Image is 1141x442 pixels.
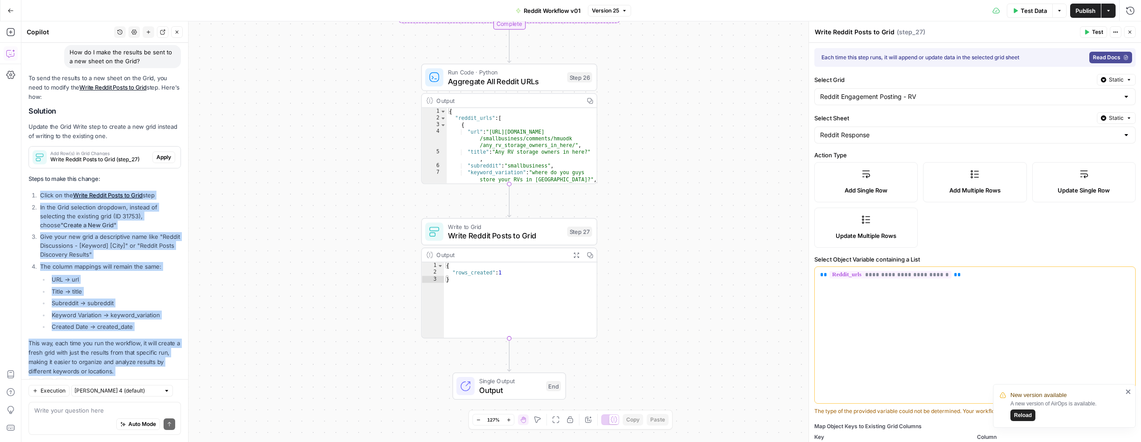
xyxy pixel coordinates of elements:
div: Complete [421,17,597,30]
div: How do I make the results be sent to a new sheet on the Grid? [64,45,181,68]
div: 8 [422,183,447,189]
div: Complete [493,17,525,30]
span: Version 25 [592,7,619,15]
span: Run Code · Python [448,68,562,77]
li: In the Grid selection dropdown, instead of selecting the existing grid (ID 31753), choose [38,203,181,229]
div: 3 [422,122,447,128]
span: Toggle code folding, rows 3 through 9 [440,122,446,128]
h2: Solution [29,107,181,115]
button: Version 25 [588,5,631,16]
li: Click on the step [38,191,181,200]
div: 2 [422,115,447,122]
label: Select Sheet [814,114,1093,123]
span: Paste [650,416,665,424]
span: Output [479,385,542,396]
li: Created Date → created_date [49,322,181,331]
li: Keyword Variation → keyword_variation [49,311,181,319]
span: Test [1092,28,1103,36]
span: Reload [1014,411,1032,419]
input: Reddit Engagement Posting - RV [820,92,1119,101]
button: close [1125,388,1132,395]
g: Edge from step_22-iteration-end to step_26 [508,30,511,63]
span: Update Multiple Rows [836,231,896,240]
button: Static [1097,74,1136,86]
li: Title → title [49,287,181,296]
span: Auto Mode [128,420,156,428]
div: 3 [422,276,444,282]
div: Run Code · PythonAggregate All Reddit URLsStep 26Output{ "reddit_urls":[ { "url":"[URL][DOMAIN_NA... [421,64,597,184]
p: To send the results to a new sheet on the Grid, you need to modify the step. Here's how: [29,74,181,102]
div: Output [436,96,579,105]
span: New version available [1010,391,1067,400]
div: Write to GridWrite Reddit Posts to GridStep 27Output{ "rows_created":1} [421,218,597,338]
span: Static [1109,76,1124,84]
span: Test Data [1021,6,1047,15]
span: Copy [626,416,640,424]
div: End [546,381,561,391]
span: Aggregate All Reddit URLs [448,76,562,87]
span: Key [814,433,973,441]
button: Execution [29,385,70,397]
div: Single OutputOutputEnd [421,372,597,400]
span: Write to Grid [448,222,562,231]
span: Update Single Row [1058,186,1110,195]
div: 6 [422,163,447,169]
div: Output [436,250,566,259]
span: Publish [1075,6,1096,15]
p: This way, each time you run the workflow, it will create a fresh grid with just the results from ... [29,339,181,377]
a: Write Reddit Posts to Grid [79,84,147,91]
span: Reddit Workflow v01 [524,6,581,15]
span: Add Multiple Rows [949,186,1001,195]
textarea: Write Reddit Posts to Grid [815,28,895,37]
g: Edge from step_27 to end [508,338,511,371]
button: Test [1080,26,1107,38]
p: Update the Grid Write step to create a new grid instead of writing to the existing one. [29,122,181,141]
li: The column mappings will remain the same: [38,262,181,331]
input: Claude Sonnet 4 (default) [74,386,160,395]
span: ( step_27 ) [897,28,925,37]
button: Paste [647,414,669,426]
div: Each time this step runs, it will append or update data in the selected grid sheet [821,53,1053,61]
span: Execution [41,387,66,395]
li: URL → url [49,275,181,284]
span: Toggle code folding, rows 1 through 3 [437,262,443,269]
div: 5 [422,149,447,163]
span: Write Reddit Posts to Grid [448,230,562,241]
button: Test Data [1007,4,1052,18]
strong: "Create a New Grid" [61,221,116,229]
label: Select Grid [814,75,1093,84]
div: Copilot [27,28,111,37]
span: Add Single Row [845,186,887,195]
span: Write Reddit Posts to Grid (step_27) [50,156,149,164]
div: 4 [422,128,447,149]
span: Column [977,433,1136,441]
button: Static [1097,112,1136,124]
button: Copy [623,414,643,426]
label: Action Type [814,151,1136,160]
div: Map Object Keys to Existing Grid Columns [814,422,1136,430]
button: Reddit Workflow v01 [510,4,586,18]
span: Apply [156,153,171,161]
a: Read Docs [1089,52,1132,63]
div: A new version of AirOps is available. [1010,400,1123,421]
label: Select Object Variable containing a List [814,255,1136,264]
button: Apply [152,151,175,163]
span: Static [1109,114,1124,122]
div: 1 [422,262,444,269]
span: Toggle code folding, rows 2 through 10 [440,115,446,122]
li: Give your new grid a descriptive name like "Reddit Discussions - [Keyword] [City]" or "Reddit Pos... [38,232,181,259]
div: 7 [422,169,447,183]
span: Single Output [479,377,542,385]
strong: Steps to make this change: [29,175,100,182]
input: Reddit Response [820,131,1119,139]
div: Step 27 [567,227,592,237]
g: Edge from step_26 to step_27 [508,184,511,217]
span: Add Row(s) in Grid Changes [50,151,149,156]
div: 2 [422,269,444,276]
button: Reload [1010,409,1035,421]
button: Auto Mode [116,418,160,430]
span: Read Docs [1093,53,1120,61]
div: Step 26 [567,72,592,82]
a: Write Reddit Posts to Grid [73,192,143,199]
span: 127% [487,416,500,423]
